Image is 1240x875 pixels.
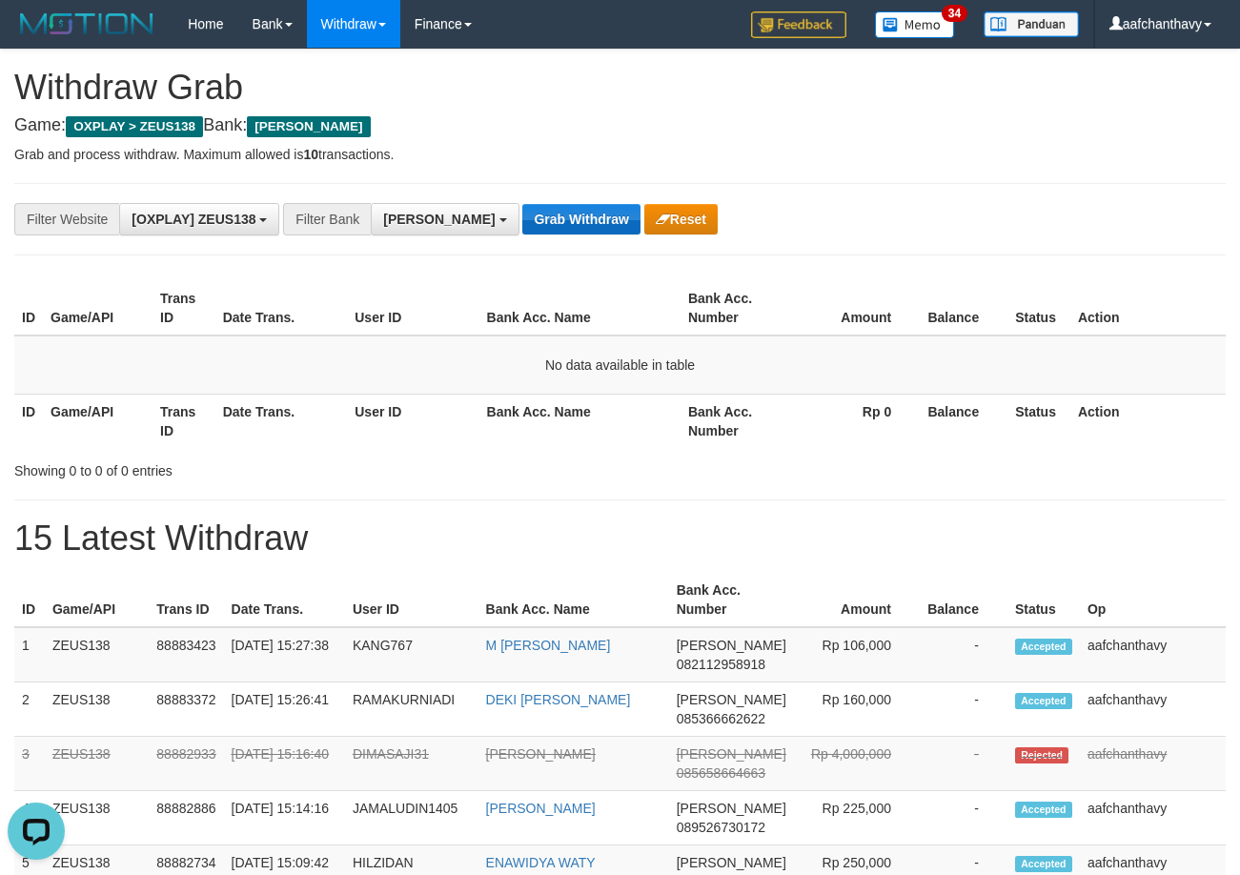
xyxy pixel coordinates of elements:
td: Rp 160,000 [794,682,920,737]
a: [PERSON_NAME] [486,746,596,762]
span: 34 [942,5,967,22]
th: ID [14,281,43,336]
td: Rp 4,000,000 [794,737,920,791]
img: Button%20Memo.svg [875,11,955,38]
th: Date Trans. [224,573,345,627]
td: 88883372 [149,682,223,737]
th: Action [1070,394,1226,448]
span: [PERSON_NAME] [677,692,786,707]
th: Bank Acc. Number [681,394,790,448]
td: DIMASAJI31 [345,737,478,791]
button: [OXPLAY] ZEUS138 [119,203,279,235]
th: Game/API [45,573,149,627]
button: Grab Withdraw [522,204,640,234]
img: MOTION_logo.png [14,10,159,38]
strong: 10 [303,147,318,162]
a: ENAWIDYA WATY [486,855,596,870]
td: aafchanthavy [1080,627,1226,682]
a: DEKI [PERSON_NAME] [486,692,631,707]
button: Open LiveChat chat widget [8,8,65,65]
td: ZEUS138 [45,627,149,682]
img: Feedback.jpg [751,11,846,38]
a: [PERSON_NAME] [486,801,596,816]
th: Date Trans. [215,394,348,448]
th: Amount [790,281,921,336]
th: Amount [794,573,920,627]
th: Bank Acc. Name [479,281,681,336]
td: [DATE] 15:26:41 [224,682,345,737]
th: User ID [347,281,478,336]
td: Rp 225,000 [794,791,920,845]
th: Trans ID [149,573,223,627]
td: [DATE] 15:27:38 [224,627,345,682]
span: Copy 089526730172 to clipboard [677,820,765,835]
th: Trans ID [152,281,215,336]
td: JAMALUDIN1405 [345,791,478,845]
td: [DATE] 15:16:40 [224,737,345,791]
td: [DATE] 15:14:16 [224,791,345,845]
span: Copy 082112958918 to clipboard [677,657,765,672]
th: User ID [347,394,478,448]
td: - [920,682,1007,737]
span: Rejected [1015,747,1068,763]
th: Game/API [43,281,152,336]
td: ZEUS138 [45,682,149,737]
td: aafchanthavy [1080,791,1226,845]
th: Bank Acc. Number [681,281,790,336]
td: 88883423 [149,627,223,682]
span: [PERSON_NAME] [677,855,786,870]
td: 88882933 [149,737,223,791]
button: [PERSON_NAME] [371,203,518,235]
span: Accepted [1015,802,1072,818]
th: Rp 0 [790,394,921,448]
span: [PERSON_NAME] [383,212,495,227]
span: OXPLAY > ZEUS138 [66,116,203,137]
th: Date Trans. [215,281,348,336]
span: [PERSON_NAME] [677,746,786,762]
td: aafchanthavy [1080,682,1226,737]
div: Showing 0 to 0 of 0 entries [14,454,502,480]
p: Grab and process withdraw. Maximum allowed is transactions. [14,145,1226,164]
th: Game/API [43,394,152,448]
div: Filter Bank [283,203,371,235]
td: 4 [14,791,45,845]
td: ZEUS138 [45,791,149,845]
th: Status [1007,394,1070,448]
span: Accepted [1015,693,1072,709]
th: ID [14,573,45,627]
h1: Withdraw Grab [14,69,1226,107]
td: aafchanthavy [1080,737,1226,791]
td: No data available in table [14,336,1226,395]
th: Balance [920,573,1007,627]
a: M [PERSON_NAME] [486,638,611,653]
span: Copy 085658664663 to clipboard [677,765,765,781]
span: Accepted [1015,639,1072,655]
span: [PERSON_NAME] [677,638,786,653]
th: Balance [920,281,1007,336]
th: Status [1007,281,1070,336]
div: Filter Website [14,203,119,235]
td: RAMAKURNIADI [345,682,478,737]
td: - [920,791,1007,845]
span: Accepted [1015,856,1072,872]
td: - [920,737,1007,791]
span: [OXPLAY] ZEUS138 [132,212,255,227]
th: Op [1080,573,1226,627]
h4: Game: Bank: [14,116,1226,135]
th: Action [1070,281,1226,336]
span: [PERSON_NAME] [247,116,370,137]
th: Trans ID [152,394,215,448]
th: Bank Acc. Number [669,573,794,627]
td: 3 [14,737,45,791]
th: Status [1007,573,1080,627]
th: ID [14,394,43,448]
th: User ID [345,573,478,627]
td: 2 [14,682,45,737]
td: KANG767 [345,627,478,682]
h1: 15 Latest Withdraw [14,519,1226,558]
td: - [920,627,1007,682]
button: Reset [644,204,718,234]
span: Copy 085366662622 to clipboard [677,711,765,726]
th: Bank Acc. Name [478,573,669,627]
td: Rp 106,000 [794,627,920,682]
